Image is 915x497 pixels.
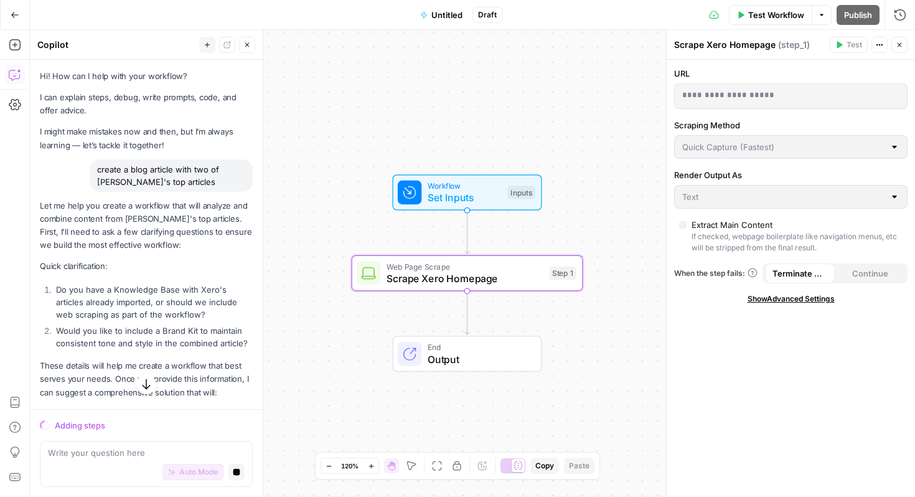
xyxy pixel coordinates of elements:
[830,37,868,53] button: Test
[428,180,502,192] span: Workflow
[835,263,906,283] button: Continue
[682,191,884,203] input: Text
[55,419,253,432] div: Adding steps
[530,458,559,474] button: Copy
[428,341,529,353] span: End
[748,293,835,305] span: Show Advanced Settings
[550,267,576,280] div: Step 1
[431,9,462,21] span: Untitled
[569,460,589,471] span: Paste
[778,39,810,51] span: ( step_1 )
[428,352,529,367] span: Output
[37,39,195,51] div: Copilot
[428,190,502,205] span: Set Inputs
[837,5,880,25] button: Publish
[748,9,804,21] span: Test Workflow
[535,460,554,471] span: Copy
[162,464,223,480] button: Auto Mode
[53,283,253,321] li: Do you have a Knowledge Base with Xero's articles already imported, or should we include web scra...
[40,359,253,399] p: These details will help me create a workflow that best serves your needs. Once you provide this i...
[387,271,543,286] span: Scrape Xero Homepage
[465,211,469,254] g: Edge from start to step_1
[564,458,594,474] button: Paste
[465,291,469,334] g: Edge from step_1 to end
[352,255,583,291] div: Web Page ScrapeScrape Xero HomepageStep 1
[40,199,253,252] p: Let me help you create a workflow that will analyze and combine content from [PERSON_NAME]'s top ...
[692,219,772,231] div: Extract Main Content
[674,268,758,279] a: When the step fails:
[674,39,826,51] div: Scrape Xero Homepage
[674,169,908,181] label: Render Output As
[682,141,884,153] input: Quick Capture (Fastest)
[341,461,359,471] span: 120%
[413,5,470,25] button: Untitled
[90,159,253,192] div: create a blog article with two of [PERSON_NAME]'s top articles
[772,267,828,280] span: Terminate Workflow
[53,324,253,349] li: Would you like to include a Brand Kit to maintain consistent tone and style in the combined article?
[352,336,583,372] div: EndOutput
[852,267,888,280] span: Continue
[844,9,872,21] span: Publish
[40,260,253,273] p: Quick clarification:
[679,221,687,229] input: Extract Main ContentIf checked, webpage boilerplate like navigation menus, etc will be stripped f...
[507,186,535,199] div: Inputs
[674,119,908,131] label: Scraping Method
[692,231,903,253] div: If checked, webpage boilerplate like navigation menus, etc will be stripped from the final result.
[387,260,543,272] span: Web Page Scrape
[674,67,908,80] label: URL
[729,5,812,25] button: Test Workflow
[179,466,218,478] span: Auto Mode
[40,125,253,151] p: I might make mistakes now and then, but I’m always learning — let’s tackle it together!
[352,174,583,211] div: WorkflowSet InputsInputs
[40,91,253,117] p: I can explain steps, debug, write prompts, code, and offer advice.
[40,70,253,83] p: Hi! How can I help with your workflow?
[847,39,862,50] span: Test
[478,9,497,21] span: Draft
